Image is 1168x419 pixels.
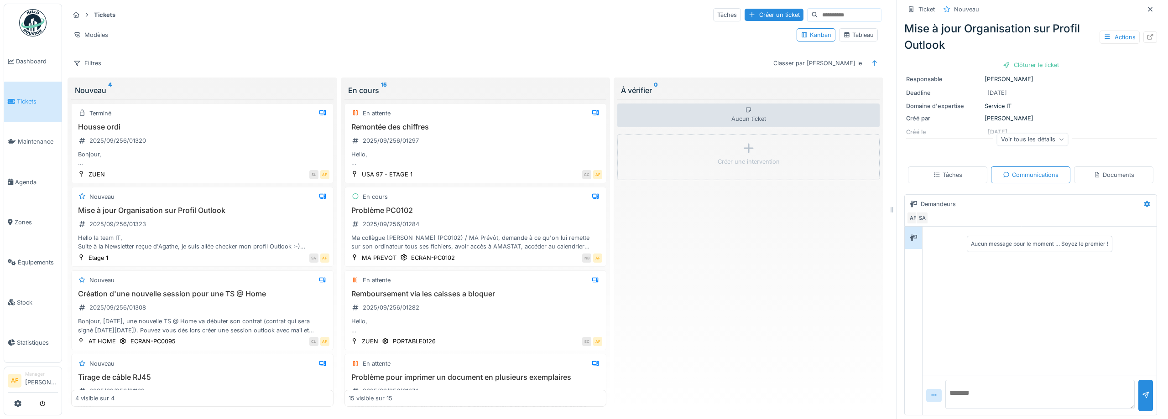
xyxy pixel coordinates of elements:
[393,337,436,346] div: PORTABLE0126
[309,170,318,179] div: SL
[582,253,591,263] div: NB
[381,85,387,96] sup: 15
[309,337,318,346] div: CL
[349,150,603,167] div: Hello, La remontée des chiffres de B06 via Localpos et l'addition des trois résultats des caisses...
[15,218,58,227] span: Zones
[411,253,455,262] div: ECRAN-PC0102
[349,233,603,251] div: Ma collègue [PERSON_NAME] (PC0102) / MA Prévôt, demande à ce qu'on lui remette sur son ordinateur...
[906,75,1155,83] div: [PERSON_NAME]
[999,59,1063,71] div: Clôturer le ticket
[593,253,602,263] div: AF
[17,97,58,106] span: Tickets
[363,220,419,228] div: 2025/09/256/01284
[349,206,603,215] h3: Problème PC0102
[130,337,176,346] div: ECRAN-PC0095
[1100,31,1140,44] div: Actions
[987,88,1007,97] div: [DATE]
[362,170,412,179] div: USA 97 - ETAGE 1
[75,317,329,334] div: Bonjour, [DATE], une nouvelle TS @ Home va débuter son contrat (contrat qui sera signé [DATE][DAT...
[89,136,146,145] div: 2025/09/256/01320
[25,371,58,390] li: [PERSON_NAME]
[89,220,146,228] div: 2025/09/256/01323
[4,202,62,242] a: Zones
[349,290,603,298] h3: Remboursement via les caisses a bloquer
[621,85,876,96] div: À vérifier
[363,303,419,312] div: 2025/09/256/01282
[89,276,115,285] div: Nouveau
[907,212,919,224] div: AF
[906,102,1155,110] div: Service IT
[89,359,115,368] div: Nouveau
[745,9,803,21] div: Créer un ticket
[75,150,329,167] div: Bonjour, Serait-il possible d'avoir une nouvelle housse d'ordi pour remplacer la mienne qui ne se...
[582,170,591,179] div: CC
[17,298,58,307] span: Stock
[362,253,396,262] div: MA PREVOT
[18,137,58,146] span: Maintenance
[971,240,1108,248] div: Aucun message pour le moment … Soyez le premier !
[19,9,47,36] img: Badge_color-CXgf-gQk.svg
[320,170,329,179] div: AF
[713,8,741,21] div: Tâches
[18,258,58,267] span: Équipements
[75,394,115,403] div: 4 visible sur 4
[1003,171,1058,179] div: Communications
[8,374,21,388] li: AF
[4,162,62,202] a: Agenda
[916,212,928,224] div: SA
[89,337,116,346] div: AT HOME
[75,233,329,251] div: Hello la team IT, Suite à la Newsletter reçue d'Agathe, je suis allée checker mon profil Outlook ...
[4,41,62,82] a: Dashboard
[349,123,603,131] h3: Remontée des chiffres
[363,192,388,201] div: En cours
[593,337,602,346] div: AF
[921,200,956,208] div: Demandeurs
[75,123,329,131] h3: Housse ordi
[843,31,874,39] div: Tableau
[89,109,111,118] div: Terminé
[89,253,108,262] div: Etage 1
[90,10,119,19] strong: Tickets
[89,170,105,179] div: ZUEN
[4,122,62,162] a: Maintenance
[320,337,329,346] div: AF
[906,114,981,123] div: Créé par
[89,387,145,395] div: 2025/08/256/01188
[69,57,105,70] div: Filtres
[362,337,378,346] div: ZUEN
[801,31,831,39] div: Kanban
[593,170,602,179] div: AF
[933,171,962,179] div: Tâches
[320,253,329,263] div: AF
[954,5,979,14] div: Nouveau
[904,21,1157,53] div: Mise à jour Organisation sur Profil Outlook
[906,75,981,83] div: Responsable
[4,282,62,322] a: Stock
[16,57,58,66] span: Dashboard
[17,338,58,347] span: Statistiques
[89,192,115,201] div: Nouveau
[348,85,603,96] div: En cours
[349,373,603,382] h3: Problème pour imprimer un document en plusieurs exemplaires
[75,85,330,96] div: Nouveau
[718,157,780,166] div: Créer une intervention
[75,373,329,382] h3: Tirage de câble RJ45
[1094,171,1134,179] div: Documents
[89,303,146,312] div: 2025/09/256/01308
[769,57,866,70] div: Classer par [PERSON_NAME] le
[997,133,1069,146] div: Voir tous les détails
[906,88,981,97] div: Deadline
[918,5,935,14] div: Ticket
[617,103,880,127] div: Aucun ticket
[25,371,58,378] div: Manager
[349,317,603,334] div: Hello, Des remboursements sont faits via les caisses et cela ne devrait pas etre possible, Belle ...
[654,85,658,96] sup: 0
[906,102,981,110] div: Domaine d'expertise
[4,82,62,122] a: Tickets
[75,290,329,298] h3: Création d'une nouvelle session pour une TS @ Home
[4,242,62,282] a: Équipements
[349,394,392,403] div: 15 visible sur 15
[309,253,318,263] div: SA
[8,371,58,393] a: AF Manager[PERSON_NAME]
[906,114,1155,123] div: [PERSON_NAME]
